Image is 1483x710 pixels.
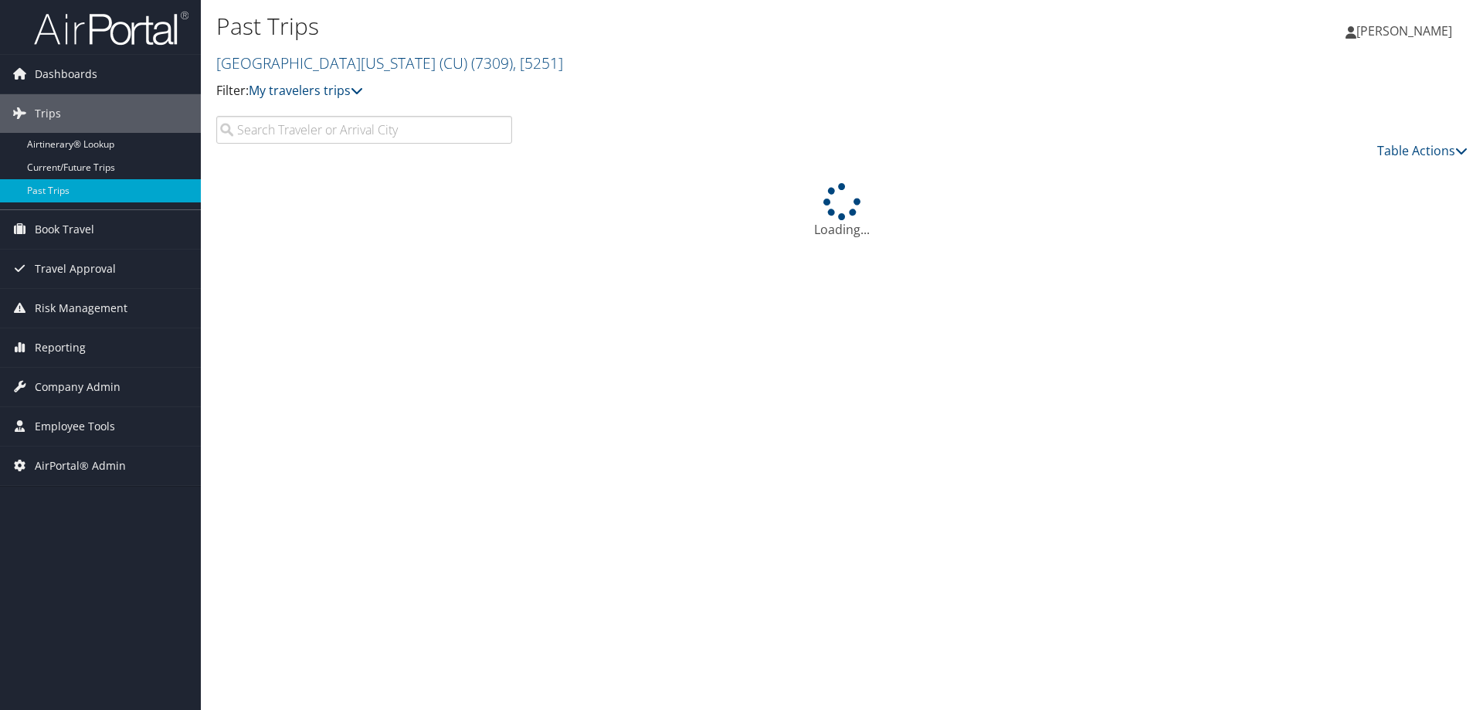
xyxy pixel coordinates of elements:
[216,53,563,73] a: [GEOGRAPHIC_DATA][US_STATE] (CU)
[216,10,1050,42] h1: Past Trips
[35,94,61,133] span: Trips
[35,210,94,249] span: Book Travel
[1356,22,1452,39] span: [PERSON_NAME]
[35,328,86,367] span: Reporting
[35,447,126,485] span: AirPortal® Admin
[216,183,1468,239] div: Loading...
[35,250,116,288] span: Travel Approval
[35,55,97,93] span: Dashboards
[1377,142,1468,159] a: Table Actions
[1346,8,1468,54] a: [PERSON_NAME]
[216,81,1050,101] p: Filter:
[216,116,512,144] input: Search Traveler or Arrival City
[471,53,513,73] span: ( 7309 )
[35,407,115,446] span: Employee Tools
[34,10,188,46] img: airportal-logo.png
[249,82,363,99] a: My travelers trips
[35,289,127,328] span: Risk Management
[513,53,563,73] span: , [ 5251 ]
[35,368,120,406] span: Company Admin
